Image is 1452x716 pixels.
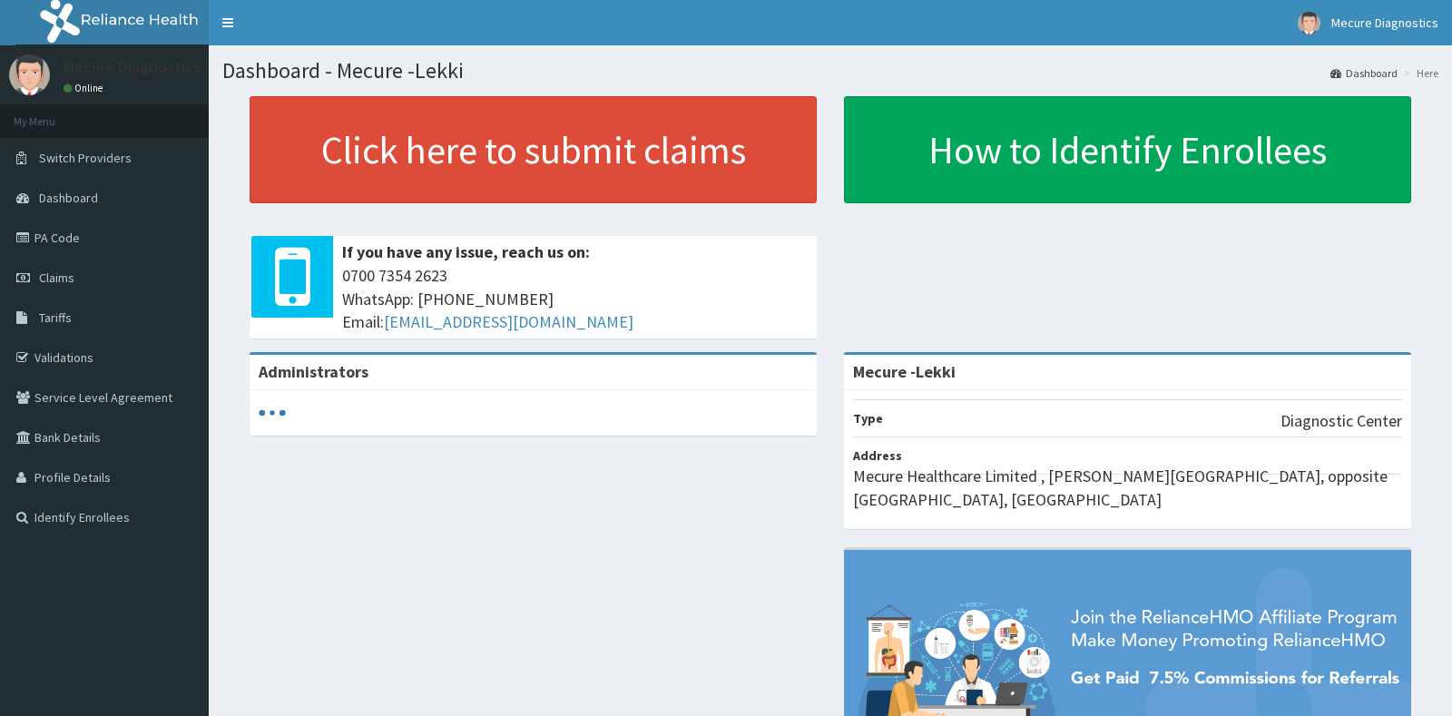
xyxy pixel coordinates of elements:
[64,59,201,75] p: Mecure Diagnostics
[1298,12,1320,34] img: User Image
[259,361,368,382] b: Administrators
[250,96,817,203] a: Click here to submit claims
[384,311,633,332] a: [EMAIL_ADDRESS][DOMAIN_NAME]
[342,241,590,262] b: If you have any issue, reach us on:
[259,399,286,427] svg: audio-loading
[1399,65,1438,81] li: Here
[1330,65,1398,81] a: Dashboard
[853,410,883,427] b: Type
[39,190,98,206] span: Dashboard
[853,361,956,382] strong: Mecure -Lekki
[853,465,1402,511] p: Mecure Healthcare Limited , [PERSON_NAME][GEOGRAPHIC_DATA], opposite [GEOGRAPHIC_DATA], [GEOGRAPH...
[64,82,107,94] a: Online
[1331,15,1438,31] span: Mecure Diagnostics
[9,54,50,95] img: User Image
[1280,409,1402,433] p: Diagnostic Center
[39,150,132,166] span: Switch Providers
[39,270,74,286] span: Claims
[39,309,72,326] span: Tariffs
[844,96,1411,203] a: How to Identify Enrollees
[222,59,1438,83] h1: Dashboard - Mecure -Lekki
[853,447,902,464] b: Address
[342,264,808,334] span: 0700 7354 2623 WhatsApp: [PHONE_NUMBER] Email:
